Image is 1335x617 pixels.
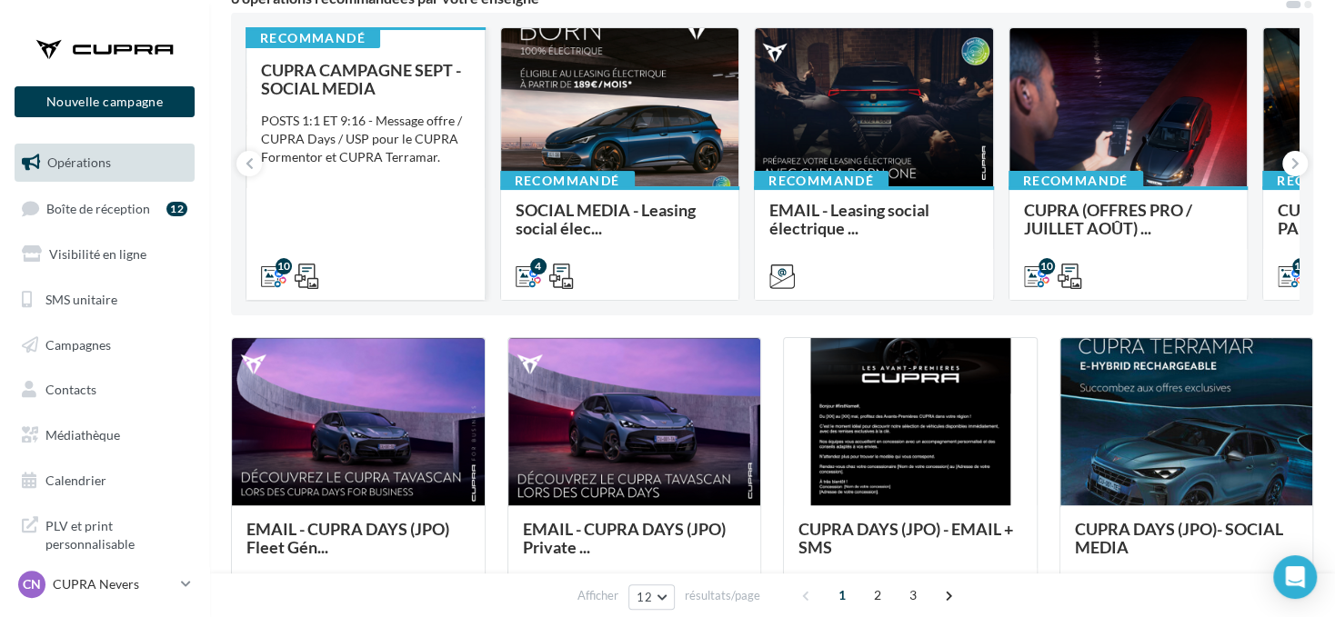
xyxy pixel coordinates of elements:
span: Afficher [577,587,618,604]
div: 12 [166,202,187,216]
a: Opérations [11,144,198,182]
button: 12 [628,584,675,610]
a: Visibilité en ligne [11,235,198,274]
a: Médiathèque [11,416,198,454]
div: Recommandé [754,171,888,191]
a: Campagnes [11,326,198,364]
span: 2 [863,581,892,610]
a: Boîte de réception12 [11,189,198,228]
div: Open Intercom Messenger [1273,555,1317,599]
div: POSTS 1:1 ET 9:16 - Message offre / CUPRA Days / USP pour le CUPRA Formentor et CUPRA Terramar. [261,112,470,166]
a: SMS unitaire [11,281,198,319]
span: EMAIL - CUPRA DAYS (JPO) Private ... [523,519,726,557]
a: PLV et print personnalisable [11,506,198,560]
div: 4 [530,258,547,274]
span: CUPRA CAMPAGNE SEPT - SOCIAL MEDIA [261,60,461,98]
span: Opérations [47,154,111,170]
span: Boîte de réception [46,200,150,215]
p: CUPRA Nevers [53,575,174,593]
span: EMAIL - CUPRA DAYS (JPO) Fleet Gén... [246,519,449,557]
div: Recommandé [500,171,635,191]
div: Recommandé [246,28,380,48]
span: SMS unitaire [45,292,117,307]
span: SOCIAL MEDIA - Leasing social élec... [516,200,696,238]
span: CN [23,575,41,593]
span: Contacts [45,382,96,397]
span: CUPRA DAYS (JPO)- SOCIAL MEDIA [1075,519,1283,557]
span: 12 [637,590,652,604]
span: Campagnes [45,336,111,352]
span: Calendrier [45,473,106,488]
span: Médiathèque [45,427,120,443]
a: CN CUPRA Nevers [15,567,195,602]
span: CUPRA DAYS (JPO) - EMAIL + SMS [798,519,1013,557]
button: Nouvelle campagne [15,86,195,117]
span: résultats/page [685,587,760,604]
span: PLV et print personnalisable [45,513,187,552]
a: Calendrier [11,462,198,500]
span: 1 [828,581,857,610]
span: EMAIL - Leasing social électrique ... [769,200,929,238]
span: 3 [898,581,928,610]
a: Contacts [11,371,198,409]
div: 10 [276,258,292,274]
span: Visibilité en ligne [49,246,146,262]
